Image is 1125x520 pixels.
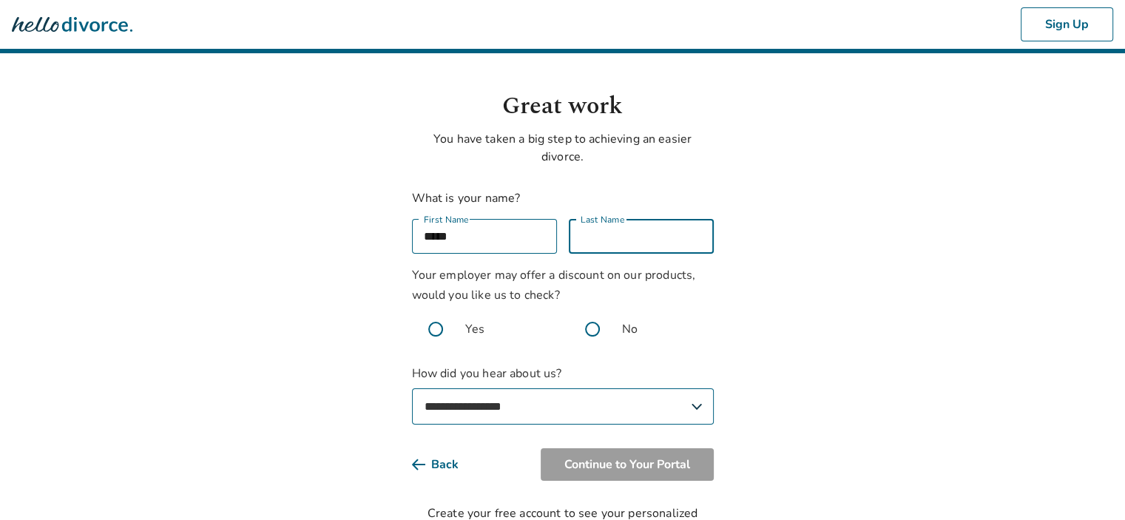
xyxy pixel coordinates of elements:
label: How did you hear about us? [412,365,714,425]
label: What is your name? [412,190,521,206]
select: How did you hear about us? [412,388,714,425]
h1: Great work [412,89,714,124]
span: Yes [465,320,484,338]
button: Continue to Your Portal [541,448,714,481]
button: Back [412,448,482,481]
iframe: Chat Widget [1051,449,1125,520]
span: Your employer may offer a discount on our products, would you like us to check? [412,267,696,303]
label: Last Name [581,212,625,227]
button: Sign Up [1021,7,1113,41]
span: No [622,320,638,338]
label: First Name [424,212,469,227]
p: You have taken a big step to achieving an easier divorce. [412,130,714,166]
